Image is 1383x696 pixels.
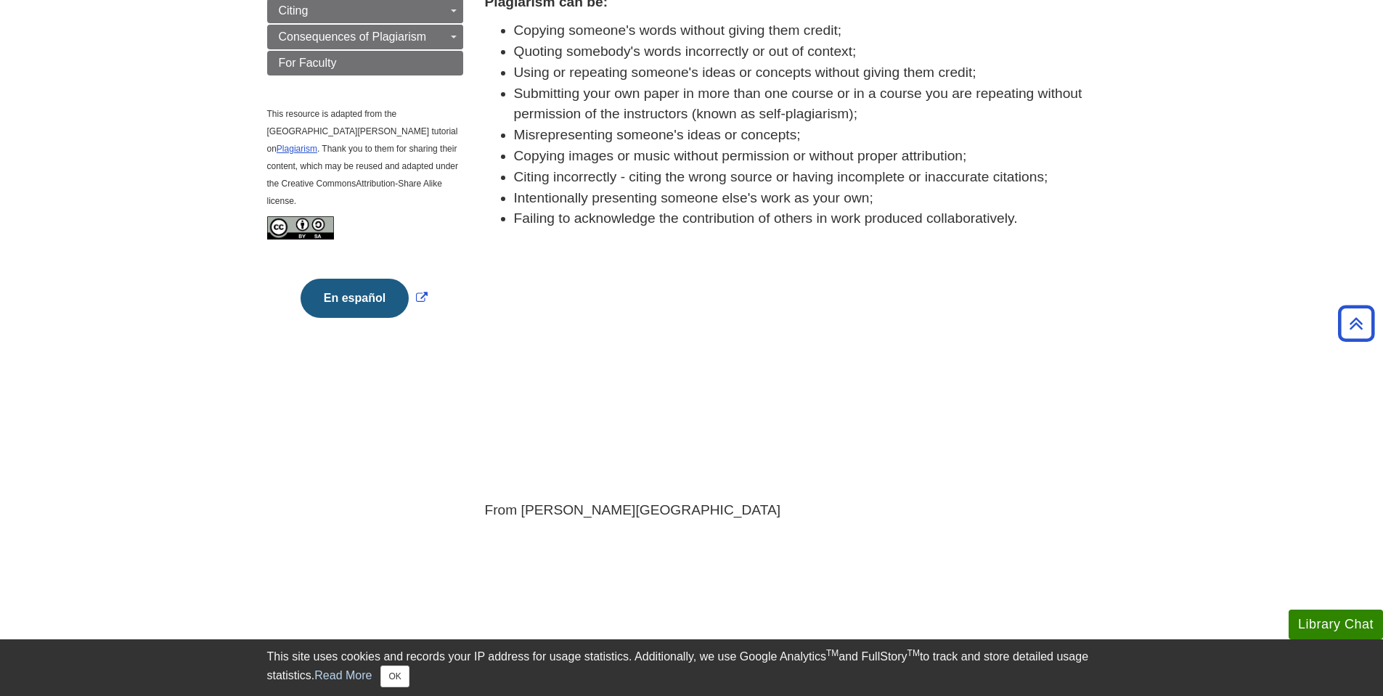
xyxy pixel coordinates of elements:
span: Consequences of Plagiarism [279,30,427,43]
sup: TM [907,648,920,658]
button: Library Chat [1289,610,1383,639]
span: Attribution-Share Alike license [267,179,442,206]
span: Failing to acknowledge the contribution of others in work produced collaboratively. [514,210,1018,226]
a: Back to Top [1333,314,1379,333]
span: Quoting somebody's words incorrectly or out of context; [514,44,857,59]
a: Consequences of Plagiarism [267,25,463,49]
button: En español [301,279,409,318]
span: This resource is adapted from the [GEOGRAPHIC_DATA][PERSON_NAME] tutorial on . Thank you to them ... [267,109,459,206]
span: Misrepresenting someone's ideas or concepts; [514,127,801,142]
button: Close [380,666,409,687]
div: This site uses cookies and records your IP address for usage statistics. Additionally, we use Goo... [267,648,1117,687]
span: Copying someone's words without giving them credit; [514,22,842,38]
span: Copying images or music without permission or without proper attribution; [514,148,967,163]
a: For Faculty [267,51,463,75]
span: Using or repeating someone's ideas or concepts without giving them credit; [514,65,976,80]
li: Submitting your own paper in more than one course or in a course you are repeating without permis... [514,83,1117,126]
span: For Faculty [279,57,337,69]
span: Citing incorrectly - citing the wrong source or having incomplete or inaccurate citations; [514,169,1048,184]
sup: TM [826,648,839,658]
a: Read More [314,669,372,681]
p: From [PERSON_NAME][GEOGRAPHIC_DATA] [485,500,1117,521]
span: Intentionally presenting someone else's work as your own; [514,190,873,205]
a: Plagiarism [277,144,317,154]
a: Link opens in new window [297,292,431,304]
span: Citing [279,4,309,17]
